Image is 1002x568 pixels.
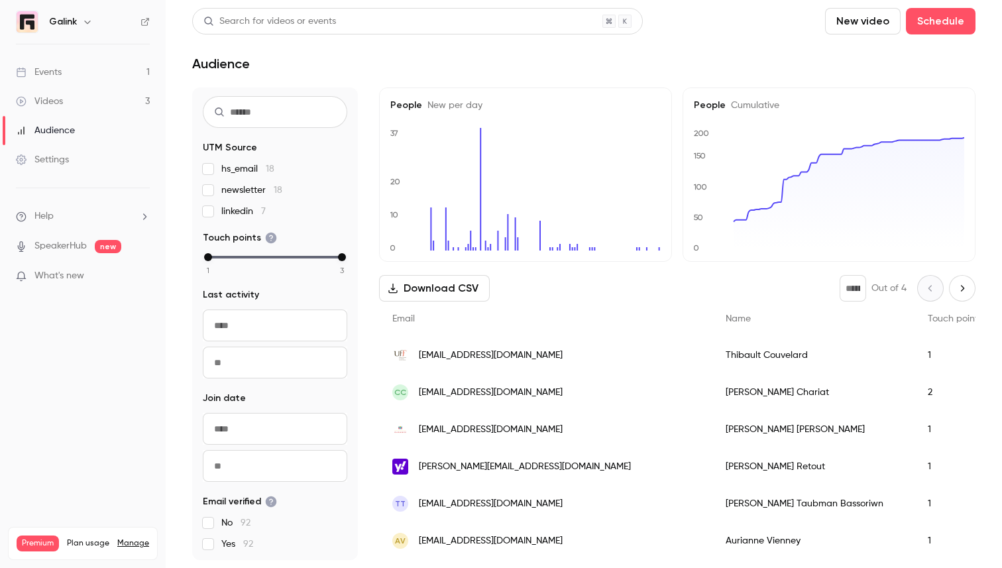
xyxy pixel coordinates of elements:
[390,129,398,138] text: 37
[694,99,964,112] h5: People
[871,282,907,295] p: Out of 4
[392,422,408,437] img: garance.com
[394,386,406,398] span: CC
[17,536,59,551] span: Premium
[915,448,995,485] div: 1
[825,8,901,34] button: New video
[392,314,415,323] span: Email
[338,253,346,261] div: max
[207,264,209,276] span: 1
[243,540,253,549] span: 92
[16,153,69,166] div: Settings
[392,459,408,475] img: yahoo.fr
[49,15,77,28] h6: Galink
[16,66,62,79] div: Events
[203,288,259,302] span: Last activity
[419,497,563,511] span: [EMAIL_ADDRESS][DOMAIN_NAME]
[390,99,661,112] h5: People
[67,538,109,549] span: Plan usage
[203,347,347,378] input: To
[395,498,406,510] span: TT
[693,213,703,222] text: 50
[712,485,915,522] div: [PERSON_NAME] Taubman Bassoriwn
[712,337,915,374] div: Thibault Couvelard
[203,392,246,405] span: Join date
[274,186,282,195] span: 18
[726,314,751,323] span: Name
[419,423,563,437] span: [EMAIL_ADDRESS][DOMAIN_NAME]
[221,516,250,530] span: No
[261,207,266,216] span: 7
[419,460,631,474] span: [PERSON_NAME][EMAIL_ADDRESS][DOMAIN_NAME]
[915,522,995,559] div: 1
[390,210,398,219] text: 10
[203,141,257,154] span: UTM Source
[712,374,915,411] div: [PERSON_NAME] Chariat
[117,538,149,549] a: Manage
[726,101,779,110] span: Cumulative
[915,485,995,522] div: 1
[712,448,915,485] div: [PERSON_NAME] Retout
[915,337,995,374] div: 1
[204,253,212,261] div: min
[192,56,250,72] h1: Audience
[221,162,274,176] span: hs_email
[221,184,282,197] span: newsletter
[392,347,408,363] img: uff.net
[203,495,277,508] span: Email verified
[16,124,75,137] div: Audience
[203,310,347,341] input: From
[422,101,482,110] span: New per day
[16,95,63,108] div: Videos
[390,177,400,186] text: 20
[203,450,347,482] input: To
[221,205,266,218] span: linkedin
[390,243,396,253] text: 0
[906,8,975,34] button: Schedule
[694,129,709,138] text: 200
[395,535,406,547] span: AV
[340,264,344,276] span: 3
[16,209,150,223] li: help-dropdown-opener
[95,240,121,253] span: new
[379,275,490,302] button: Download CSV
[221,538,253,551] span: Yes
[419,534,563,548] span: [EMAIL_ADDRESS][DOMAIN_NAME]
[419,386,563,400] span: [EMAIL_ADDRESS][DOMAIN_NAME]
[203,413,347,445] input: From
[915,374,995,411] div: 2
[712,522,915,559] div: Aurianne Vienney
[693,243,699,253] text: 0
[266,164,274,174] span: 18
[34,269,84,283] span: What's new
[34,209,54,223] span: Help
[712,411,915,448] div: [PERSON_NAME] [PERSON_NAME]
[928,314,982,323] span: Touch points
[693,151,706,160] text: 150
[693,182,707,192] text: 100
[203,15,336,28] div: Search for videos or events
[17,11,38,32] img: Galink
[203,231,277,245] span: Touch points
[419,349,563,363] span: [EMAIL_ADDRESS][DOMAIN_NAME]
[241,518,250,528] span: 92
[949,275,975,302] button: Next page
[915,411,995,448] div: 1
[34,239,87,253] a: SpeakerHub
